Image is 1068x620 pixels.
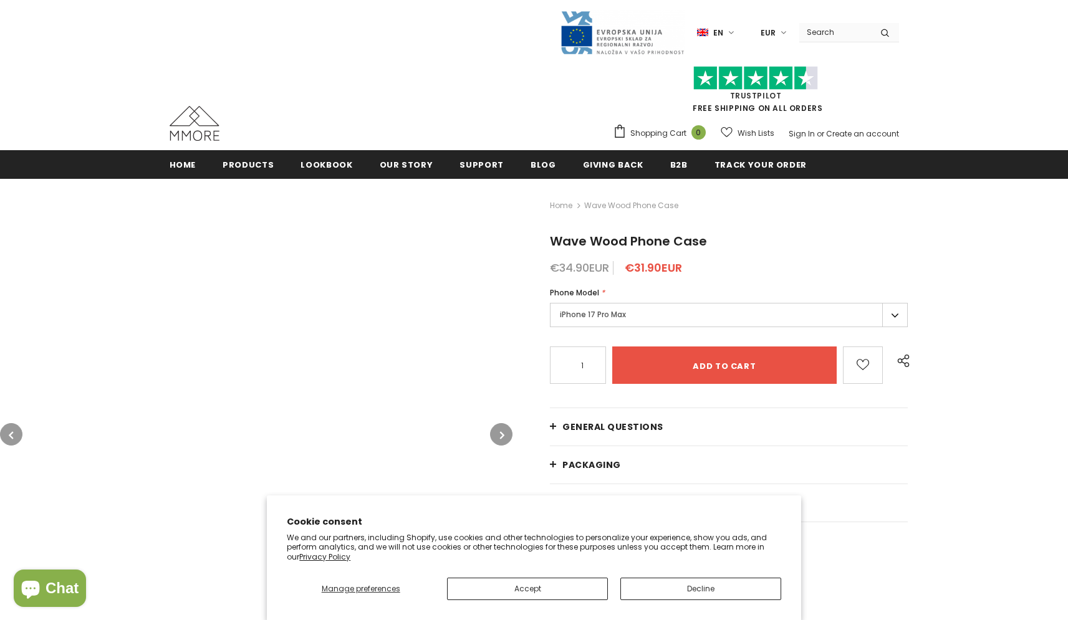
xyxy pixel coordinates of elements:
span: B2B [670,159,688,171]
span: Giving back [583,159,643,171]
span: Products [223,159,274,171]
span: €31.90EUR [625,260,682,275]
label: iPhone 17 Pro Max [550,303,908,327]
span: Wave Wood Phone Case [550,232,707,250]
span: en [713,27,723,39]
span: support [459,159,504,171]
a: Shopping Cart 0 [613,124,712,143]
a: Sign In [789,128,815,139]
span: Track your order [714,159,807,171]
span: EUR [761,27,776,39]
a: Lookbook [301,150,352,178]
a: Shipping and returns [550,484,908,522]
span: or [817,128,824,139]
a: B2B [670,150,688,178]
h2: Cookie consent [287,515,781,528]
inbox-online-store-chat: Shopify online store chat [10,570,90,610]
span: Shopping Cart [630,127,686,140]
a: Trustpilot [730,90,782,101]
a: Blog [531,150,556,178]
span: Our Story [380,159,433,171]
img: i-lang-1.png [697,27,708,38]
span: PACKAGING [562,459,621,471]
span: FREE SHIPPING ON ALL ORDERS [613,72,899,113]
span: 0 [691,125,706,140]
span: Home [170,159,196,171]
a: Privacy Policy [299,551,350,562]
a: Home [550,198,572,213]
span: General Questions [562,421,663,433]
a: Home [170,150,196,178]
span: Wave Wood Phone Case [584,198,678,213]
a: Wish Lists [721,122,774,144]
a: Giving back [583,150,643,178]
span: Manage preferences [322,583,400,594]
a: Track your order [714,150,807,178]
span: Wish Lists [738,127,774,140]
input: Add to cart [612,346,836,384]
span: Blog [531,159,556,171]
a: Javni Razpis [560,27,685,37]
span: €34.90EUR [550,260,609,275]
span: Lookbook [301,159,352,171]
input: Search Site [799,23,871,41]
img: MMORE Cases [170,106,219,141]
p: We and our partners, including Shopify, use cookies and other technologies to personalize your ex... [287,533,781,562]
a: General Questions [550,408,908,446]
a: Products [223,150,274,178]
img: Trust Pilot Stars [693,66,818,90]
a: Create an account [826,128,899,139]
button: Accept [447,578,608,600]
a: support [459,150,504,178]
button: Decline [620,578,781,600]
span: Phone Model [550,287,599,298]
a: PACKAGING [550,446,908,484]
button: Manage preferences [287,578,435,600]
img: Javni Razpis [560,10,685,55]
a: Our Story [380,150,433,178]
